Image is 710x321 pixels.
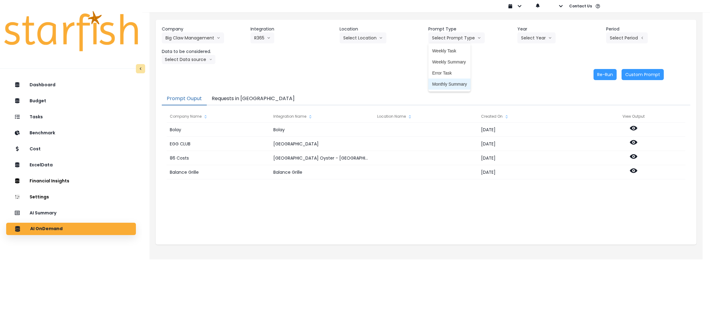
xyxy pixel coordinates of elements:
svg: sort [407,114,412,119]
svg: arrow down line [209,56,212,63]
header: Company [162,26,246,32]
p: Benchmark [30,130,55,136]
button: Select Yeararrow down line [517,32,556,43]
div: Integration Name [270,110,374,123]
div: Bolay [167,123,270,137]
p: Dashboard [30,82,55,87]
button: Prompt Ouput [162,92,207,105]
div: View Output [581,110,685,123]
span: Weekly Summary [432,59,467,65]
div: [GEOGRAPHIC_DATA] Oyster - [GEOGRAPHIC_DATA] [270,151,374,165]
svg: sort [203,114,208,119]
header: Year [517,26,602,32]
div: [DATE] [478,165,581,179]
div: [DATE] [478,137,581,151]
button: Financial Insights [6,175,136,187]
span: Weekly Task [432,48,467,54]
p: AI Summary [30,210,56,216]
button: Select Data sourcearrow down line [162,55,215,64]
button: Dashboard [6,79,136,91]
button: Settings [6,191,136,203]
button: Select Periodarrow left line [606,32,648,43]
header: Period [606,26,690,32]
svg: arrow down line [267,35,271,41]
div: Bolay [270,123,374,137]
div: Balance Grille [270,165,374,179]
button: ExcelData [6,159,136,171]
p: AI OnDemand [30,226,63,232]
button: AI Summary [6,207,136,219]
div: EGG CLUB [167,137,270,151]
div: Company Name [167,110,270,123]
div: Balance Grille [167,165,270,179]
svg: sort [308,114,313,119]
header: Data to be considered. [162,48,246,55]
button: AI OnDemand [6,223,136,235]
span: Error Task [432,70,467,76]
svg: arrow down line [548,35,552,41]
button: Select Prompt Typearrow down line [428,32,485,43]
div: Created On [478,110,581,123]
p: Cost [30,146,41,152]
button: Big Claw Managementarrow down line [162,32,224,43]
p: Tasks [30,114,43,120]
span: Monthly Summary [432,81,467,87]
div: [DATE] [478,151,581,165]
div: [DATE] [478,123,581,137]
svg: sort [504,114,509,119]
p: ExcelData [30,162,53,168]
p: Budget [30,98,46,104]
button: Requests in [GEOGRAPHIC_DATA] [207,92,300,105]
svg: arrow left line [640,35,644,41]
header: Prompt Type [428,26,512,32]
div: 86 Costs [167,151,270,165]
button: Select Locationarrow down line [340,32,386,43]
button: Tasks [6,111,136,123]
button: Budget [6,95,136,107]
button: Cost [6,143,136,155]
div: [GEOGRAPHIC_DATA] [270,137,374,151]
header: Integration [251,26,335,32]
svg: arrow down line [477,35,481,41]
button: Custom Prompt [622,69,664,80]
button: R365arrow down line [251,32,274,43]
ul: Select Prompt Typearrow down line [428,43,471,91]
button: Benchmark [6,127,136,139]
svg: arrow down line [379,35,383,41]
button: Re-Run [594,69,617,80]
svg: arrow down line [217,35,220,41]
div: Location Name [374,110,478,123]
header: Location [340,26,424,32]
